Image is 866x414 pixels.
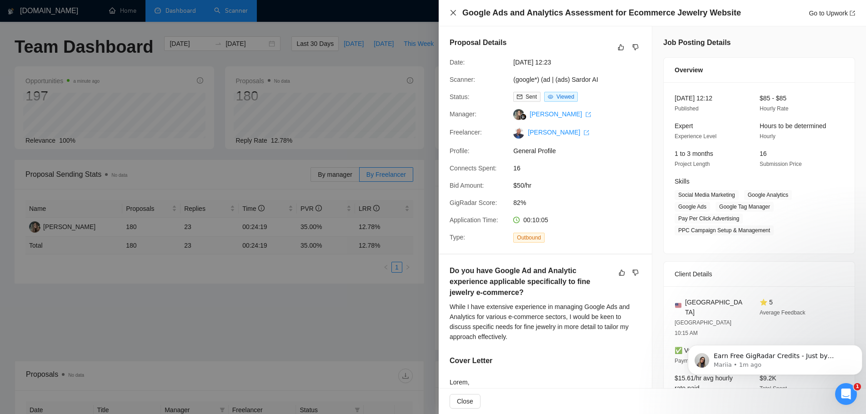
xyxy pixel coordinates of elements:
[760,105,788,112] span: Hourly Rate
[760,299,773,306] span: ⭐ 5
[632,44,639,51] span: dislike
[513,163,650,173] span: 16
[520,114,526,120] img: gigradar-bm.png
[450,355,492,366] h5: Cover Letter
[675,262,844,286] div: Client Details
[675,133,716,140] span: Experience Level
[630,267,641,278] button: dislike
[513,233,545,243] span: Outbound
[513,180,650,190] span: $50/hr
[457,396,473,406] span: Close
[517,94,522,100] span: mail
[526,94,537,100] span: Sent
[450,182,484,189] span: Bid Amount:
[675,358,724,364] span: Payment Verification
[513,57,650,67] span: [DATE] 12:23
[675,190,739,200] span: Social Media Marketing
[675,374,733,392] span: $15.61/hr avg hourly rate paid
[760,309,806,316] span: Average Feedback
[809,10,855,17] a: Go to Upworkexport
[675,347,706,354] span: ✅ Verified
[744,190,792,200] span: Google Analytics
[513,128,524,139] img: c1__O4WHEyW_PsEOYJnI-FiuZN7LDN0iRP4JIBmmD6PqfnuQNetLPBofnJl3udWjtT
[760,150,767,157] span: 16
[556,94,574,100] span: Viewed
[760,122,826,130] span: Hours to be determined
[513,217,520,223] span: clock-circle
[548,94,553,100] span: eye
[675,65,703,75] span: Overview
[616,267,627,278] button: like
[630,42,641,53] button: dislike
[632,269,639,276] span: dislike
[450,76,475,83] span: Scanner:
[450,234,465,241] span: Type:
[760,161,802,167] span: Submission Price
[835,383,857,405] iframe: Intercom live chat
[675,202,710,212] span: Google Ads
[450,165,497,172] span: Connects Spent:
[663,37,731,48] h5: Job Posting Details
[450,199,497,206] span: GigRadar Score:
[523,216,548,224] span: 00:10:05
[675,178,690,185] span: Skills
[450,302,641,342] div: While I have extensive experience in managing Google Ads and Analytics for various e-commerce sec...
[450,265,612,298] h5: Do you have Google Ad and Analytic experience applicable specifically to fine jewelry e-commerce?
[513,198,650,208] span: 82%
[675,122,693,130] span: Expert
[675,214,743,224] span: Pay Per Click Advertising
[528,129,589,136] a: [PERSON_NAME] export
[685,297,745,317] span: [GEOGRAPHIC_DATA]
[450,37,506,48] h5: Proposal Details
[760,95,786,102] span: $85 - $85
[675,150,713,157] span: 1 to 3 months
[450,147,470,155] span: Profile:
[584,130,589,135] span: export
[513,76,598,83] a: (google*) (ad | (ads) Sardor AI
[450,110,476,118] span: Manager:
[675,225,774,235] span: PPC Campaign Setup & Management
[586,112,591,117] span: export
[684,326,866,389] iframe: Intercom notifications message
[675,319,731,336] span: [GEOGRAPHIC_DATA] 10:15 AM
[760,133,776,140] span: Hourly
[716,202,774,212] span: Google Tag Manager
[450,9,457,16] span: close
[513,146,650,156] span: General Profile
[450,394,481,409] button: Close
[675,95,712,102] span: [DATE] 12:12
[616,42,626,53] button: like
[450,59,465,66] span: Date:
[450,93,470,100] span: Status:
[854,383,861,390] span: 1
[675,161,710,167] span: Project Length
[462,7,741,19] h4: Google Ads and Analytics Assessment for Ecommerce Jewelry Website
[450,9,457,17] button: Close
[850,10,855,16] span: export
[619,269,625,276] span: like
[450,216,498,224] span: Application Time:
[450,129,482,136] span: Freelancer:
[530,110,591,118] a: [PERSON_NAME] export
[675,302,681,309] img: 🇺🇸
[618,44,624,51] span: like
[675,105,699,112] span: Published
